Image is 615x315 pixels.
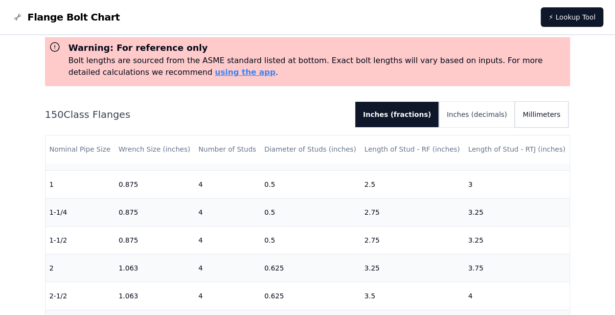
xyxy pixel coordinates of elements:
[194,198,260,226] td: 4
[361,170,464,198] td: 2.5
[114,198,194,226] td: 0.875
[361,198,464,226] td: 2.75
[361,282,464,310] td: 3.5
[114,282,194,310] td: 1.063
[194,226,260,254] td: 4
[27,10,120,24] span: Flange Bolt Chart
[215,67,275,77] a: using the app
[541,7,603,27] a: ⚡ Lookup Tool
[46,170,115,198] td: 1
[260,170,361,198] td: 0.5
[12,10,120,24] a: Flange Bolt Chart LogoFlange Bolt Chart
[260,282,361,310] td: 0.625
[194,254,260,282] td: 4
[464,135,570,163] th: Length of Stud - RTJ (inches)
[46,226,115,254] td: 1-1/2
[194,135,260,163] th: Number of Studs
[355,102,439,127] button: Inches (fractions)
[361,135,464,163] th: Length of Stud - RF (inches)
[46,198,115,226] td: 1-1/4
[194,282,260,310] td: 4
[68,41,567,55] h3: Warning: For reference only
[260,198,361,226] td: 0.5
[464,198,570,226] td: 3.25
[68,55,567,78] p: Bolt lengths are sourced from the ASME standard listed at bottom. Exact bolt lengths will vary ba...
[12,11,23,23] img: Flange Bolt Chart Logo
[46,282,115,310] td: 2-1/2
[464,254,570,282] td: 3.75
[260,135,361,163] th: Diameter of Studs (inches)
[515,102,568,127] button: Millimeters
[114,254,194,282] td: 1.063
[464,226,570,254] td: 3.25
[46,135,115,163] th: Nominal Pipe Size
[260,226,361,254] td: 0.5
[464,282,570,310] td: 4
[361,254,464,282] td: 3.25
[45,108,347,121] h2: 150 Class Flanges
[194,170,260,198] td: 4
[114,226,194,254] td: 0.875
[439,102,515,127] button: Inches (decimals)
[260,254,361,282] td: 0.625
[464,170,570,198] td: 3
[114,135,194,163] th: Wrench Size (inches)
[114,170,194,198] td: 0.875
[361,226,464,254] td: 2.75
[46,254,115,282] td: 2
